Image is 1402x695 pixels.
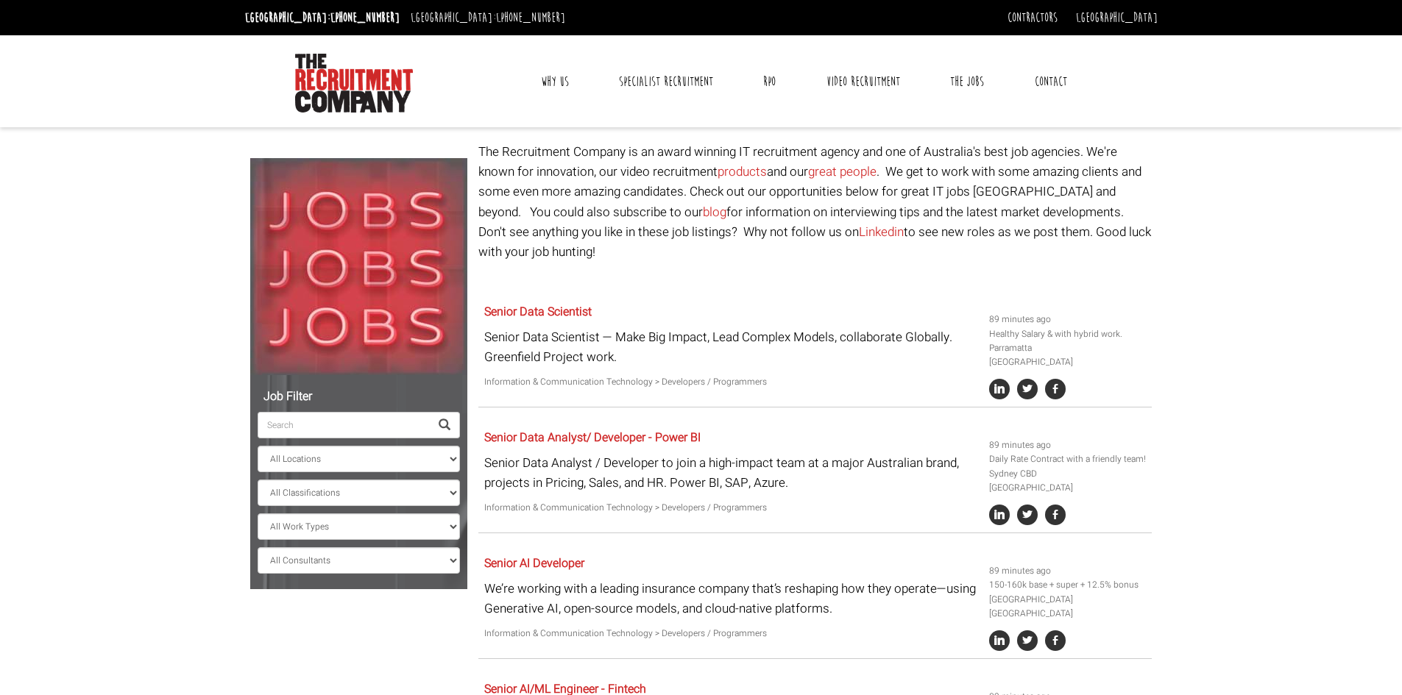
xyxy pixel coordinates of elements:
li: [GEOGRAPHIC_DATA] [GEOGRAPHIC_DATA] [989,593,1147,621]
p: We’re working with a leading insurance company that’s reshaping how they operate—using Generative... [484,579,978,619]
li: 89 minutes ago [989,438,1147,452]
li: Sydney CBD [GEOGRAPHIC_DATA] [989,467,1147,495]
a: [PHONE_NUMBER] [496,10,565,26]
a: Linkedin [859,223,904,241]
a: RPO [752,63,787,100]
li: 89 minutes ago [989,564,1147,578]
li: Parramatta [GEOGRAPHIC_DATA] [989,341,1147,369]
p: Information & Communication Technology > Developers / Programmers [484,627,978,641]
a: [PHONE_NUMBER] [330,10,400,26]
p: The Recruitment Company is an award winning IT recruitment agency and one of Australia's best job... [478,142,1152,262]
a: Contractors [1008,10,1058,26]
p: Senior Data Scientist — Make Big Impact, Lead Complex Models, collaborate Globally. Greenfield Pr... [484,327,978,367]
li: Healthy Salary & with hybrid work. [989,327,1147,341]
li: [GEOGRAPHIC_DATA]: [241,6,403,29]
a: Senior Data Scientist [484,303,592,321]
a: Senior AI Developer [484,555,584,572]
p: Senior Data Analyst / Developer to join a high-impact team at a major Australian brand, projects ... [484,453,978,493]
li: 150-160k base + super + 12.5% bonus [989,578,1147,592]
img: The Recruitment Company [295,54,413,113]
li: Daily Rate Contract with a friendly team! [989,452,1147,466]
li: [GEOGRAPHIC_DATA]: [407,6,569,29]
a: Why Us [530,63,580,100]
img: Jobs, Jobs, Jobs [250,158,467,375]
a: Specialist Recruitment [608,63,724,100]
li: 89 minutes ago [989,313,1147,327]
a: great people [808,163,877,181]
a: blog [703,203,726,221]
p: Information & Communication Technology > Developers / Programmers [484,501,978,515]
p: Information & Communication Technology > Developers / Programmers [484,375,978,389]
a: The Jobs [939,63,995,100]
a: [GEOGRAPHIC_DATA] [1076,10,1158,26]
a: Senior Data Analyst/ Developer - Power BI [484,429,701,446]
a: Video Recruitment [815,63,911,100]
a: products [718,163,767,181]
h5: Job Filter [258,391,460,404]
a: Contact [1024,63,1078,100]
input: Search [258,412,430,438]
